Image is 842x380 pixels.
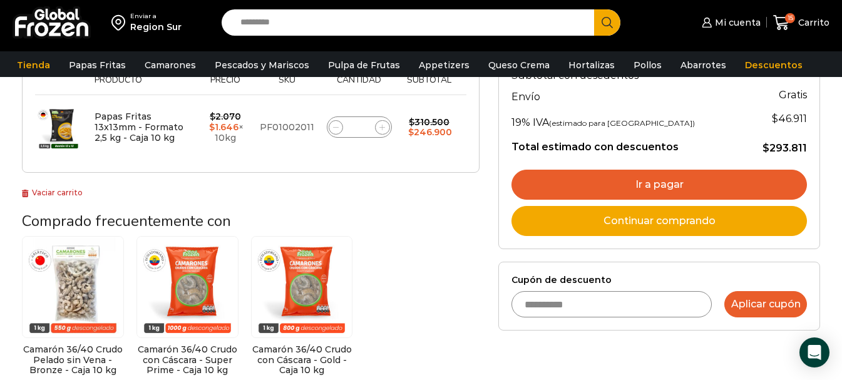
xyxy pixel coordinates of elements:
[511,106,742,131] th: 19% IVA
[773,8,829,38] a: 15 Carrito
[511,131,742,155] th: Total estimado con descuentos
[88,75,197,95] th: Producto
[138,53,202,77] a: Camarones
[413,53,476,77] a: Appetizers
[699,10,760,35] a: Mi cuenta
[409,116,414,128] span: $
[197,95,254,160] td: × 10kg
[594,9,620,36] button: Search button
[351,118,368,136] input: Product quantity
[111,12,130,33] img: address-field-icon.svg
[739,53,809,77] a: Descuentos
[22,211,231,231] span: Comprado frecuentemente con
[799,337,829,367] div: Open Intercom Messenger
[511,85,742,106] th: Envío
[674,53,732,77] a: Abarrotes
[562,53,621,77] a: Hortalizas
[511,275,807,285] label: Cupón de descuento
[785,13,795,23] span: 15
[549,118,695,128] small: (estimado para [GEOGRAPHIC_DATA])
[95,111,183,143] a: Papas Fritas 13x13mm - Formato 2,5 kg - Caja 10 kg
[398,75,460,95] th: Subtotal
[724,291,807,317] button: Aplicar cupón
[11,53,56,77] a: Tienda
[712,16,761,29] span: Mi cuenta
[321,75,398,95] th: Cantidad
[795,16,829,29] span: Carrito
[409,116,449,128] bdi: 310.500
[779,89,807,101] strong: Gratis
[22,344,124,376] h2: Camarón 36/40 Crudo Pelado sin Vena - Bronze - Caja 10 kg
[209,121,239,133] bdi: 1.646
[254,75,321,95] th: Sku
[130,12,182,21] div: Enviar a
[208,53,316,77] a: Pescados y Mariscos
[22,188,83,197] a: Vaciar carrito
[130,21,182,33] div: Region Sur
[322,53,406,77] a: Pulpa de Frutas
[63,53,132,77] a: Papas Fritas
[209,121,215,133] span: $
[772,113,778,125] span: $
[210,111,215,122] span: $
[408,126,452,138] bdi: 246.900
[136,344,239,376] h2: Camarón 36/40 Crudo con Cáscara - Super Prime - Caja 10 kg
[762,142,807,154] bdi: 293.811
[762,142,769,154] span: $
[254,95,321,160] td: PF01002011
[210,111,241,122] bdi: 2.070
[772,113,807,125] span: 46.911
[627,53,668,77] a: Pollos
[482,53,556,77] a: Queso Crema
[251,344,353,376] h2: Camarón 36/40 Crudo con Cáscara - Gold - Caja 10 kg
[197,75,254,95] th: Precio
[511,170,807,200] a: Ir a pagar
[511,206,807,236] a: Continuar comprando
[408,126,414,138] span: $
